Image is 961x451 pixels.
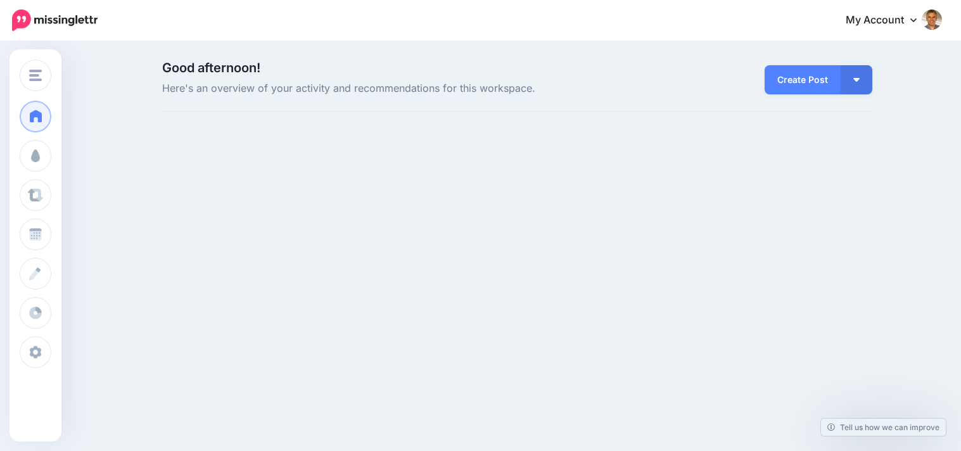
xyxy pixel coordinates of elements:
img: arrow-down-white.png [853,78,860,82]
img: Missinglettr [12,10,98,31]
span: Good afternoon! [162,60,260,75]
span: Here's an overview of your activity and recommendations for this workspace. [162,80,629,97]
a: Create Post [765,65,841,94]
img: menu.png [29,70,42,81]
a: Tell us how we can improve [821,419,946,436]
a: My Account [833,5,942,36]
